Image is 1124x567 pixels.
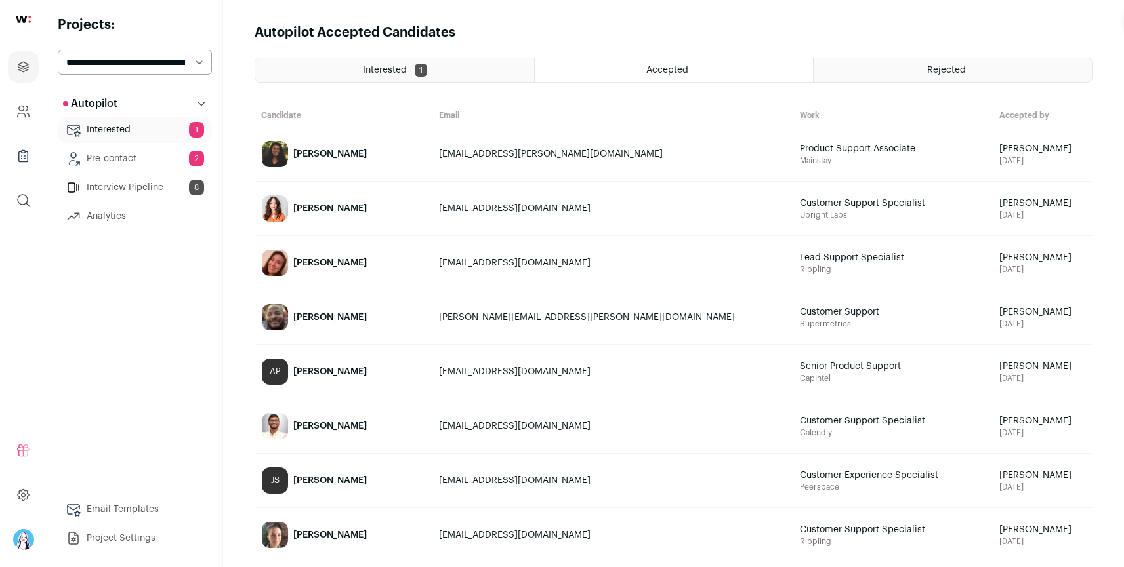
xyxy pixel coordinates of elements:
[800,482,986,492] span: Peerspace
[255,345,432,398] a: AP [PERSON_NAME]
[999,373,1086,383] span: [DATE]
[255,24,455,42] h1: Autopilot Accepted Candidates
[189,180,204,195] span: 8
[439,202,787,215] div: [EMAIL_ADDRESS][DOMAIN_NAME]
[999,360,1086,373] span: [PERSON_NAME]
[293,365,367,378] div: [PERSON_NAME]
[800,210,986,220] span: Upright Labs
[999,427,1086,438] span: [DATE]
[800,427,986,438] span: Calendly
[262,195,288,222] img: a41eddab8b7b16f028558c1274c73c0d79b6f1ca4755970f138a41b1587701e1
[58,203,212,229] a: Analytics
[58,525,212,551] a: Project Settings
[999,210,1086,220] span: [DATE]
[999,482,1086,492] span: [DATE]
[800,142,957,155] span: Product Support Associate
[293,311,367,324] div: [PERSON_NAME]
[293,474,367,487] div: [PERSON_NAME]
[999,155,1086,166] span: [DATE]
[927,66,966,75] span: Rejected
[800,155,986,166] span: Mainstay
[800,373,986,383] span: CapIntel
[800,523,957,536] span: Customer Support Specialist
[255,58,534,82] a: Interested 1
[255,237,432,289] a: [PERSON_NAME]
[439,365,787,378] div: [EMAIL_ADDRESS][DOMAIN_NAME]
[255,509,432,561] a: [PERSON_NAME]
[189,122,204,138] span: 1
[255,291,432,343] a: [PERSON_NAME]
[262,467,288,494] div: JS
[293,528,367,541] div: [PERSON_NAME]
[439,528,787,541] div: [EMAIL_ADDRESS][DOMAIN_NAME]
[255,182,432,235] a: [PERSON_NAME]
[439,256,787,269] div: [EMAIL_ADDRESS][DOMAIN_NAME]
[800,360,957,373] span: Senior Product Support
[439,420,787,433] div: [EMAIL_ADDRESS][DOMAIN_NAME]
[999,264,1086,275] span: [DATE]
[800,305,957,319] span: Customer Support
[999,414,1086,427] span: [PERSON_NAME]
[999,469,1086,482] span: [PERSON_NAME]
[800,264,986,275] span: Rippling
[255,104,432,127] th: Candidate
[439,474,787,487] div: [EMAIL_ADDRESS][DOMAIN_NAME]
[262,413,288,439] img: 6fc96e2407f0337a62abd900149aefa7dcafe44f3df42497322b1bd114d6eb4e.jpg
[814,58,1092,82] a: Rejected
[262,522,288,548] img: 0200d1137d65ce10556a52c0598ce5c8bc22830980ddcd79dd6a9cd8c75608d6.jpg
[800,319,986,329] span: Supermetrics
[262,359,288,385] div: AP
[999,319,1086,329] span: [DATE]
[58,117,212,143] a: Interested1
[262,141,288,167] img: 27d6f875c37ea136653464ae885385cc9df26fe0e736d666bf72366c823e6204
[58,174,212,201] a: Interview Pipeline8
[993,104,1093,127] th: Accepted by
[363,66,407,75] span: Interested
[646,66,688,75] span: Accepted
[16,16,31,23] img: wellfound-shorthand-0d5821cbd27db2630d0214b213865d53afaa358527fdda9d0ea32b1df1b89c2c.svg
[293,420,367,433] div: [PERSON_NAME]
[13,529,34,550] button: Open dropdown
[800,469,957,482] span: Customer Experience Specialist
[439,311,787,324] div: [PERSON_NAME][EMAIL_ADDRESS][PERSON_NAME][DOMAIN_NAME]
[58,16,212,34] h2: Projects:
[999,305,1086,319] span: [PERSON_NAME]
[800,536,986,547] span: Rippling
[189,151,204,166] span: 2
[58,496,212,522] a: Email Templates
[293,147,367,161] div: [PERSON_NAME]
[432,104,793,127] th: Email
[262,250,288,276] img: 0206781eeebe0a3e9f71d197a84c884acee480588e7b911e64a41b86074d5507.jpg
[999,197,1086,210] span: [PERSON_NAME]
[13,529,34,550] img: 17519023-medium_jpg
[293,202,367,215] div: [PERSON_NAME]
[800,414,957,427] span: Customer Support Specialist
[58,90,212,117] button: Autopilot
[999,536,1086,547] span: [DATE]
[58,146,212,172] a: Pre-contact2
[439,147,787,161] div: [EMAIL_ADDRESS][PERSON_NAME][DOMAIN_NAME]
[415,64,427,77] span: 1
[8,140,39,172] a: Company Lists
[999,251,1086,264] span: [PERSON_NAME]
[793,104,993,127] th: Work
[262,304,288,330] img: c495af513abda97b5c580c6420a9d055c3525298c8bb94d3acf88d436350e79a.jpg
[255,128,432,180] a: [PERSON_NAME]
[255,400,432,452] a: [PERSON_NAME]
[999,142,1086,155] span: [PERSON_NAME]
[255,454,432,507] a: JS [PERSON_NAME]
[293,256,367,269] div: [PERSON_NAME]
[800,197,957,210] span: Customer Support Specialist
[800,251,957,264] span: Lead Support Specialist
[8,96,39,127] a: Company and ATS Settings
[999,523,1086,536] span: [PERSON_NAME]
[8,51,39,83] a: Projects
[63,96,117,111] p: Autopilot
